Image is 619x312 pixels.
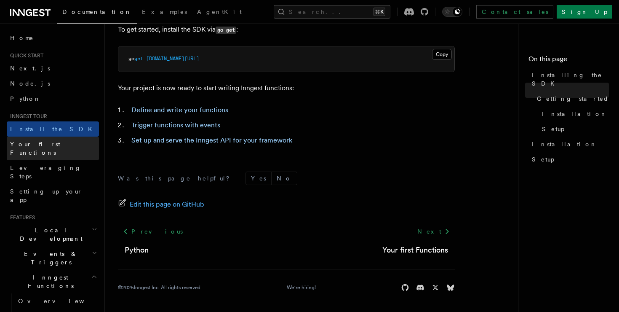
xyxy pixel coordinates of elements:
a: Setup [528,152,609,167]
span: Documentation [62,8,132,15]
span: Overview [18,298,105,304]
a: Next.js [7,61,99,76]
a: Python [125,244,149,256]
button: Inngest Functions [7,270,99,293]
a: Getting started [534,91,609,106]
span: Install the SDK [10,126,97,132]
span: Features [7,214,35,221]
a: Documentation [57,3,137,24]
a: Your first Functions [7,137,99,160]
span: Inngest tour [7,113,47,120]
a: Home [7,30,99,46]
button: Copy [432,49,452,60]
a: Trigger functions with events [131,121,220,129]
span: Local Development [7,226,92,243]
a: Installing the SDK [528,67,609,91]
p: Your project is now ready to start writing Inngest functions: [118,82,455,94]
span: Next.js [10,65,50,72]
span: Installation [542,110,607,118]
span: Getting started [537,94,609,103]
span: Quick start [7,52,43,59]
a: Installation [528,137,609,152]
a: Your first Functions [382,244,448,256]
a: Edit this page on GitHub [118,199,204,210]
a: Examples [137,3,192,23]
span: Installing the SDK [532,71,609,88]
span: Setup [542,125,564,133]
p: To get started, install the SDK via : [118,24,455,36]
div: © 2025 Inngest Inc. All rights reserved. [118,284,202,291]
span: go [128,56,134,62]
code: go get [216,27,236,34]
span: Leveraging Steps [10,164,81,180]
button: No [272,172,297,185]
span: Examples [142,8,187,15]
button: Search...⌘K [274,5,390,19]
span: Installation [532,140,597,148]
span: AgentKit [197,8,242,15]
a: Setting up your app [7,184,99,207]
a: Next [412,224,455,239]
button: Toggle dark mode [442,7,462,17]
a: Leveraging Steps [7,160,99,184]
a: Sign Up [557,5,612,19]
a: Setup [539,121,609,137]
span: Your first Functions [10,141,60,156]
span: Setting up your app [10,188,83,203]
a: Node.js [7,76,99,91]
a: Python [7,91,99,106]
span: Edit this page on GitHub [130,199,204,210]
a: Contact sales [476,5,553,19]
span: [DOMAIN_NAME][URL] [146,56,199,62]
h4: On this page [528,54,609,67]
span: Setup [532,155,554,164]
a: Install the SDK [7,121,99,137]
a: Overview [15,293,99,309]
span: Python [10,95,41,102]
a: Previous [118,224,187,239]
button: Local Development [7,223,99,246]
kbd: ⌘K [374,8,385,16]
button: Events & Triggers [7,246,99,270]
p: Was this page helpful? [118,174,235,183]
span: get [134,56,143,62]
span: Node.js [10,80,50,87]
span: Inngest Functions [7,273,91,290]
a: Define and write your functions [131,106,228,114]
span: Home [10,34,34,42]
span: Events & Triggers [7,250,92,266]
a: AgentKit [192,3,247,23]
a: Installation [539,106,609,121]
a: We're hiring! [287,284,316,291]
button: Yes [246,172,271,185]
a: Set up and serve the Inngest API for your framework [131,136,292,144]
